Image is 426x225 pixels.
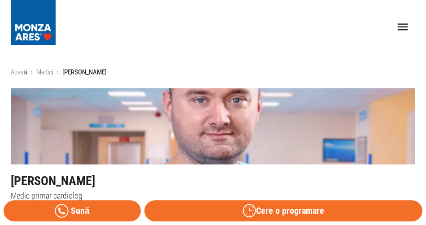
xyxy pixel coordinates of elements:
[144,200,422,221] button: Cere o programare
[11,190,415,201] p: Medic primar cardiolog
[4,200,141,221] a: Sună
[391,15,415,39] button: open drawer
[31,67,33,78] li: ›
[11,172,415,190] h1: [PERSON_NAME]
[62,67,107,78] p: [PERSON_NAME]
[57,67,59,78] li: ›
[11,68,27,76] a: Acasă
[11,67,415,78] nav: breadcrumb
[11,88,415,164] img: Dr. Mădălin Marc
[36,68,53,76] a: Medici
